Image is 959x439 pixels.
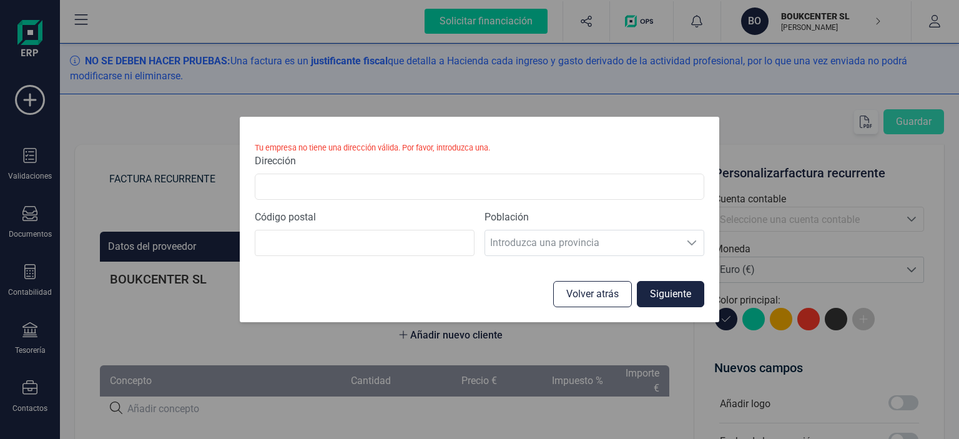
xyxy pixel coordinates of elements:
[637,281,704,307] button: Siguiente
[553,281,632,307] button: Volver atrás
[255,154,296,169] label: Dirección
[484,210,704,225] label: Población
[255,210,475,225] label: Código postal
[255,142,704,154] small: Tu empresa no tiene una dirección válida. Por favor, introduzca una.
